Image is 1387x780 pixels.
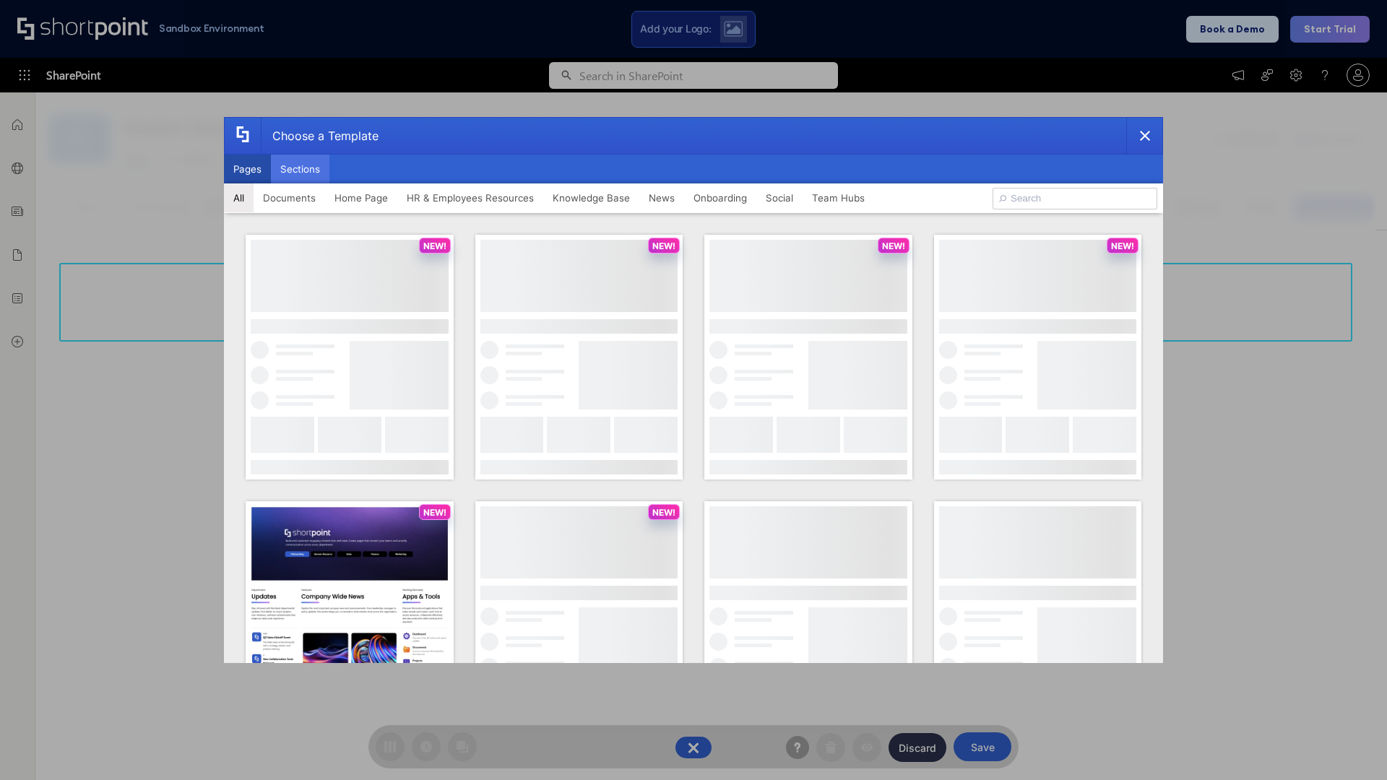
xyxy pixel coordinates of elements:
[652,240,675,251] p: NEW!
[756,183,803,212] button: Social
[254,183,325,212] button: Documents
[423,507,446,518] p: NEW!
[882,240,905,251] p: NEW!
[224,117,1163,663] div: template selector
[224,183,254,212] button: All
[397,183,543,212] button: HR & Employees Resources
[639,183,684,212] button: News
[993,188,1157,209] input: Search
[543,183,639,212] button: Knowledge Base
[325,183,397,212] button: Home Page
[271,155,329,183] button: Sections
[1111,240,1134,251] p: NEW!
[1315,711,1387,780] iframe: Chat Widget
[803,183,874,212] button: Team Hubs
[261,118,379,154] div: Choose a Template
[224,155,271,183] button: Pages
[684,183,756,212] button: Onboarding
[423,240,446,251] p: NEW!
[652,507,675,518] p: NEW!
